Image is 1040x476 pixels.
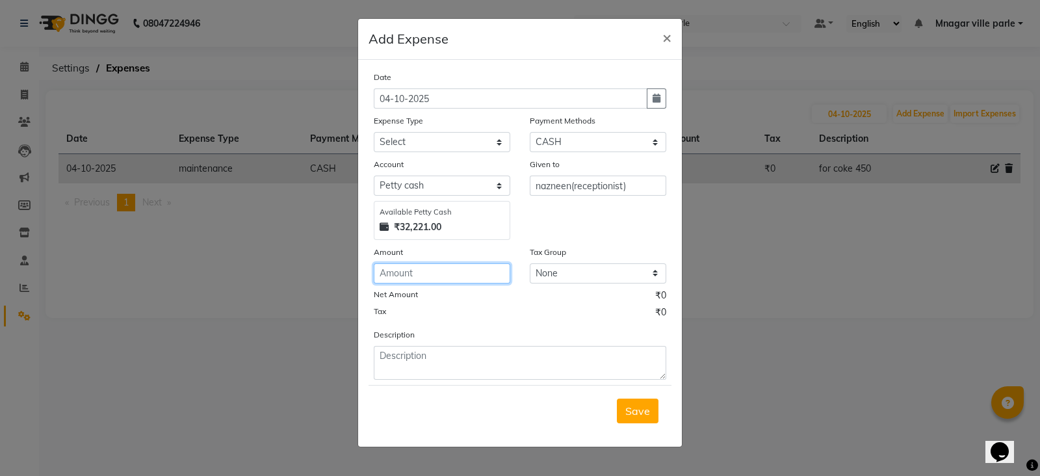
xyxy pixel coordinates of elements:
label: Amount [374,246,403,258]
input: Given to [530,176,666,196]
h5: Add Expense [369,29,448,49]
label: Date [374,72,391,83]
label: Tax Group [530,246,566,258]
button: Save [617,399,658,423]
strong: ₹32,221.00 [394,220,441,234]
label: Description [374,329,415,341]
label: Tax [374,306,386,317]
iframe: chat widget [985,424,1027,463]
label: Account [374,159,404,170]
label: Payment Methods [530,115,595,127]
span: ₹0 [655,289,666,306]
label: Given to [530,159,560,170]
label: Net Amount [374,289,418,300]
button: Close [652,19,682,55]
span: ₹0 [655,306,666,323]
span: × [662,27,671,47]
div: Available Petty Cash [380,207,504,218]
label: Expense Type [374,115,423,127]
input: Amount [374,263,510,284]
span: Save [625,404,650,417]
